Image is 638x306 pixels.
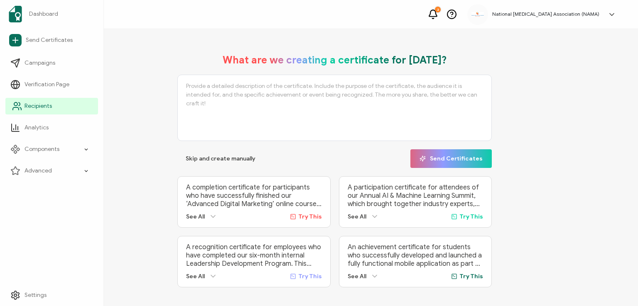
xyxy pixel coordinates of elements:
[298,213,322,220] span: Try This
[348,213,366,220] span: See All
[471,12,484,17] img: 3ca2817c-e862-47f7-b2ec-945eb25c4a6c.jpg
[459,213,483,220] span: Try This
[596,266,638,306] iframe: Chat Widget
[25,145,59,153] span: Components
[223,54,447,66] h1: What are we creating a certificate for [DATE]?
[186,183,321,208] p: A completion certificate for participants who have successfully finished our ‘Advanced Digital Ma...
[5,287,98,304] a: Settings
[298,273,322,280] span: Try This
[348,273,366,280] span: See All
[177,149,264,168] button: Skip and create manually
[9,6,22,22] img: sertifier-logomark-colored.svg
[420,155,483,162] span: Send Certificates
[5,55,98,71] a: Campaigns
[25,124,49,132] span: Analytics
[25,102,52,110] span: Recipients
[5,119,98,136] a: Analytics
[5,98,98,114] a: Recipients
[25,291,47,299] span: Settings
[26,36,73,44] span: Send Certificates
[186,273,205,280] span: See All
[348,243,483,268] p: An achievement certificate for students who successfully developed and launched a fully functiona...
[186,156,255,162] span: Skip and create manually
[25,59,55,67] span: Campaigns
[410,149,492,168] button: Send Certificates
[348,183,483,208] p: A participation certificate for attendees of our Annual AI & Machine Learning Summit, which broug...
[186,243,321,268] p: A recognition certificate for employees who have completed our six-month internal Leadership Deve...
[492,11,599,17] h5: National [MEDICAL_DATA] Association (NAMA)
[5,31,98,50] a: Send Certificates
[29,10,58,18] span: Dashboard
[435,7,441,12] div: 2
[459,273,483,280] span: Try This
[5,2,98,26] a: Dashboard
[186,213,205,220] span: See All
[25,167,52,175] span: Advanced
[5,76,98,93] a: Verification Page
[25,80,69,89] span: Verification Page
